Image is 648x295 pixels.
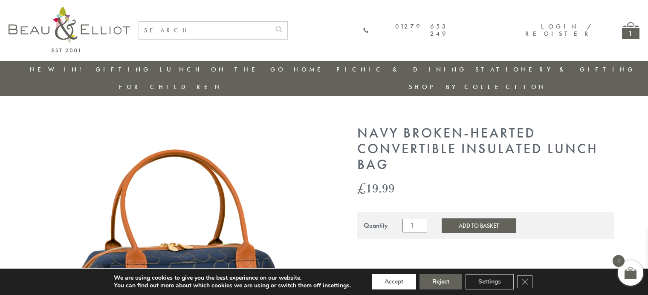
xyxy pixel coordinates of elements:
a: 1 [622,22,639,39]
a: Picnic & Dining [336,65,467,74]
a: New in! [30,65,87,74]
bdi: 19.99 [357,179,395,197]
a: Shop by collection [409,83,547,91]
button: Add to Basket [442,218,516,233]
input: SEARCH [139,22,270,39]
input: Product quantity [402,219,427,232]
span: £ [357,179,366,197]
a: Lunch On The Go [159,65,286,74]
span: 1 [613,255,625,267]
p: We are using cookies to give you the best experience on our website. [114,274,351,282]
button: Accept [372,274,416,289]
button: settings [328,282,350,289]
a: Home [294,65,328,74]
p: You can find out more about which cookies we are using or switch them off in . [114,282,351,289]
iframe: Secure express checkout frame [356,244,616,265]
img: logo [9,6,130,52]
button: Close GDPR Cookie Banner [517,275,532,288]
a: 01279 653 249 [363,23,448,38]
a: For Children [119,83,223,91]
button: Settings [466,274,514,289]
button: Reject [419,274,462,289]
a: Login / Register [525,22,592,38]
a: Stationery & Gifting [475,65,635,74]
div: Quantity [364,222,388,229]
a: Gifting [95,65,151,74]
h1: Navy Broken-hearted Convertible Insulated Lunch Bag [357,126,614,172]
